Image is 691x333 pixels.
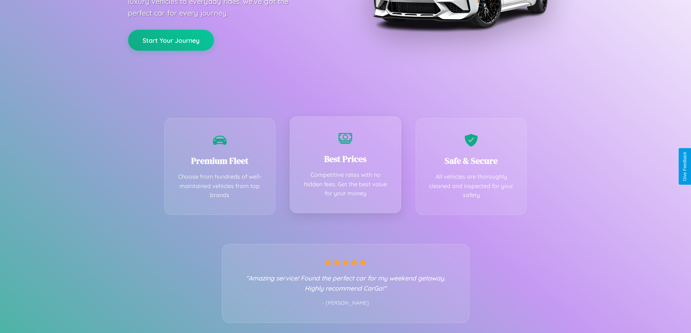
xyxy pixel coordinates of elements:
div: Give Feedback [682,152,687,181]
button: Start Your Journey [128,30,214,51]
p: Choose from hundreds of well-maintained vehicles from top brands [176,172,264,200]
h3: Premium Fleet [176,155,264,167]
p: Competitive rates with no hidden fees. Get the best value for your money [301,170,390,198]
h3: Safe & Secure [427,155,516,167]
h3: Best Prices [301,153,390,165]
p: "Amazing service! Found the perfect car for my weekend getaway. Highly recommend CarGo!" [237,273,455,293]
p: - [PERSON_NAME] [237,299,455,308]
p: All vehicles are thoroughly cleaned and inspected for your safety [427,172,516,200]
